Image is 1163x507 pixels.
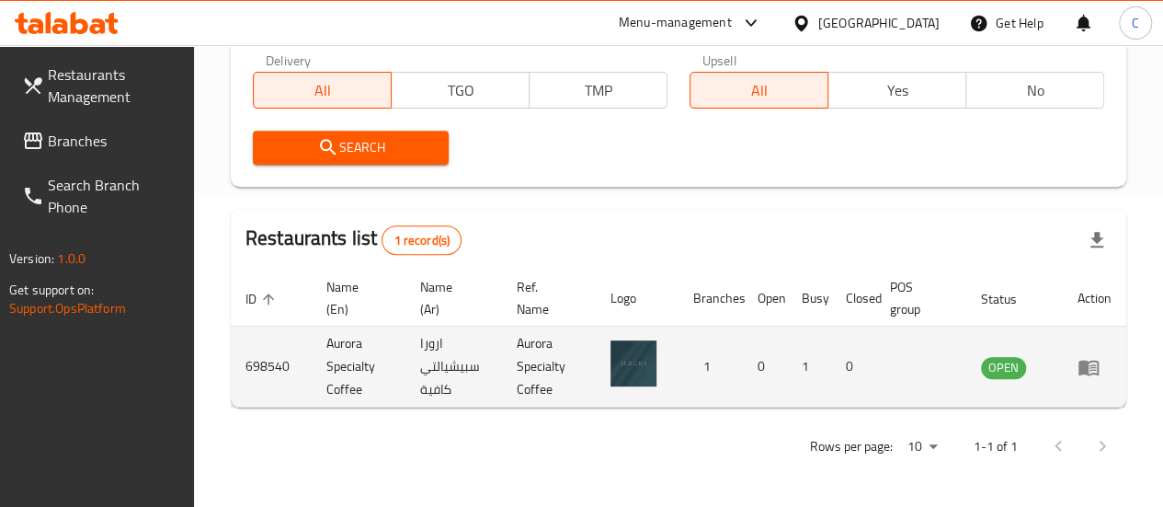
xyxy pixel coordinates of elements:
td: Aurora Specialty Coffee [312,327,405,408]
button: TMP [529,72,667,109]
span: All [261,77,384,104]
span: TMP [537,77,660,104]
div: Export file [1075,218,1119,262]
button: All [690,72,828,109]
a: Search Branch Phone [7,163,194,229]
label: Delivery [266,53,312,66]
span: Search Branch Phone [48,174,179,218]
span: Restaurants Management [48,63,179,108]
div: [GEOGRAPHIC_DATA] [818,13,940,33]
a: Restaurants Management [7,52,194,119]
td: 1 [678,327,743,408]
a: Support.OpsPlatform [9,296,126,320]
span: TGO [399,77,522,104]
span: Name (Ar) [419,276,480,320]
table: enhanced table [231,271,1126,408]
div: Menu [1077,356,1112,378]
span: ID [245,288,280,310]
span: Ref. Name [517,276,574,320]
td: 0 [831,327,875,408]
button: Yes [827,72,966,109]
span: Status [981,288,1041,310]
td: 0 [743,327,787,408]
th: Closed [831,271,875,327]
span: C [1132,13,1139,33]
span: Yes [836,77,959,104]
button: Search [253,131,450,165]
div: Total records count [382,225,462,255]
h2: Restaurants list [245,225,462,255]
button: All [253,72,392,109]
td: 698540 [231,327,312,408]
td: 1 [787,327,831,408]
span: 1.0.0 [57,247,86,271]
span: 1 record(s) [382,232,461,249]
label: Upsell [702,53,736,66]
td: Aurora Specialty Coffee [502,327,596,408]
th: Busy [787,271,831,327]
img: Aurora Specialty Coffee [610,340,656,386]
th: Logo [596,271,678,327]
span: OPEN [981,357,1026,378]
span: All [698,77,821,104]
p: Rows per page: [810,435,893,458]
p: 1-1 of 1 [974,435,1018,458]
div: Rows per page: [900,433,944,461]
td: ارورا سبيشيالتي كافية [405,327,502,408]
th: Action [1063,271,1126,327]
button: No [965,72,1104,109]
span: Get support on: [9,278,94,302]
div: Menu-management [619,12,732,34]
span: Branches [48,130,179,152]
span: Version: [9,247,54,271]
span: No [974,77,1097,104]
th: Open [743,271,787,327]
a: Branches [7,119,194,163]
span: Search [268,136,435,159]
span: POS group [890,276,944,320]
th: Branches [678,271,743,327]
span: Name (En) [326,276,383,320]
button: TGO [391,72,530,109]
